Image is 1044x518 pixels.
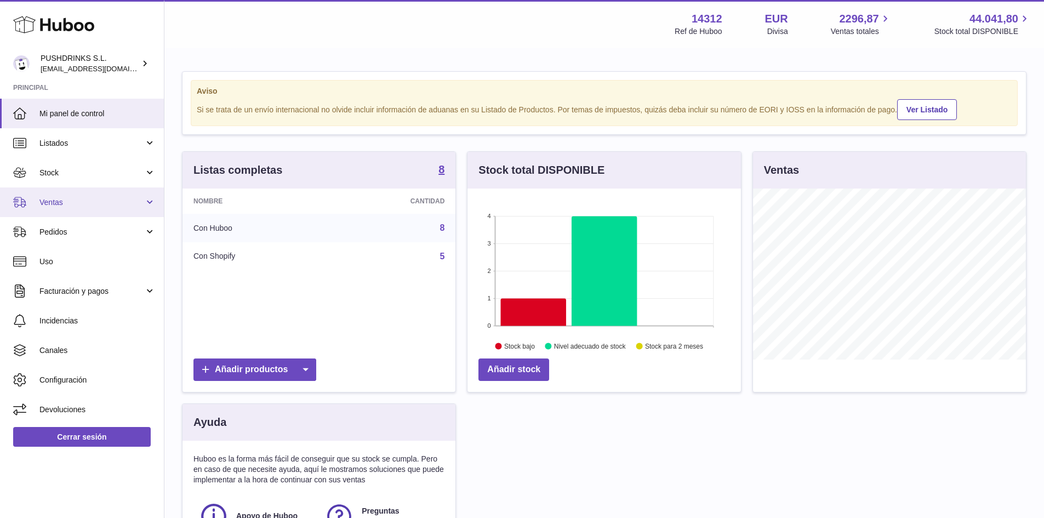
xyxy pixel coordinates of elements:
text: 2 [488,267,491,274]
span: Incidencias [39,316,156,326]
text: Stock para 2 meses [645,343,703,350]
text: Nivel adecuado de stock [554,343,626,350]
strong: EUR [765,12,788,26]
span: Uso [39,257,156,267]
td: Con Shopify [182,242,328,271]
text: Stock bajo [504,343,535,350]
a: Ver Listado [897,99,957,120]
div: Ref de Huboo [675,26,722,37]
a: Añadir stock [478,358,549,381]
p: Huboo es la forma más fácil de conseguir que su stock se cumpla. Pero en caso de que necesite ayu... [193,454,444,485]
a: Añadir productos [193,358,316,381]
span: [EMAIL_ADDRESS][DOMAIN_NAME] [41,64,161,73]
a: 5 [440,252,444,261]
span: Canales [39,345,156,356]
text: 3 [488,240,491,247]
text: 4 [488,213,491,219]
a: Cerrar sesión [13,427,151,447]
td: Con Huboo [182,214,328,242]
strong: Aviso [197,86,1012,96]
div: Divisa [767,26,788,37]
span: 2296,87 [839,12,878,26]
span: Facturación y pagos [39,286,144,297]
th: Cantidad [328,189,456,214]
span: Mi panel de control [39,109,156,119]
a: 8 [438,164,444,177]
h3: Ventas [764,163,799,178]
img: framos@pushdrinks.es [13,55,30,72]
a: 8 [440,223,444,232]
span: Configuración [39,375,156,385]
span: Stock total DISPONIBLE [934,26,1031,37]
h3: Stock total DISPONIBLE [478,163,604,178]
h3: Listas completas [193,163,282,178]
text: 1 [488,295,491,301]
strong: 8 [438,164,444,175]
a: 44.041,80 Stock total DISPONIBLE [934,12,1031,37]
span: Devoluciones [39,405,156,415]
span: Ventas [39,197,144,208]
span: 44.041,80 [969,12,1018,26]
h3: Ayuda [193,415,226,430]
text: 0 [488,322,491,329]
a: 2296,87 Ventas totales [831,12,892,37]
strong: 14312 [692,12,722,26]
span: Stock [39,168,144,178]
th: Nombre [182,189,328,214]
span: Pedidos [39,227,144,237]
div: PUSHDRINKS S.L. [41,53,139,74]
span: Ventas totales [831,26,892,37]
span: Listados [39,138,144,149]
div: Si se trata de un envío internacional no olvide incluir información de aduanas en su Listado de P... [197,98,1012,120]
